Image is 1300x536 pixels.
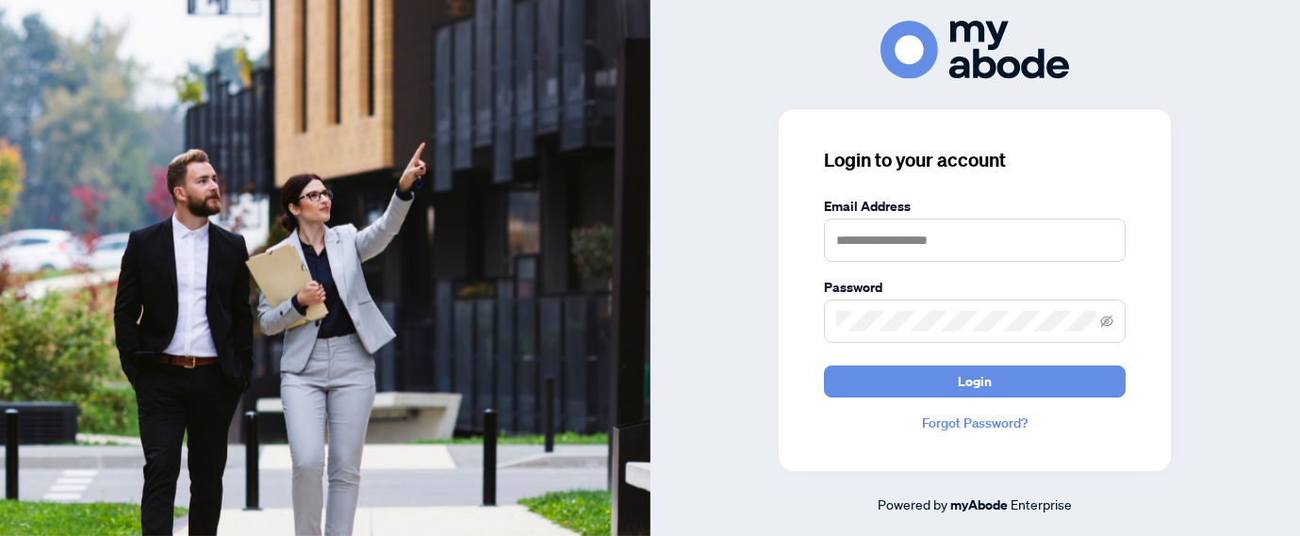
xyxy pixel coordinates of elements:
span: Powered by [878,495,947,512]
span: Login [958,366,992,397]
label: Email Address [824,196,1126,217]
h3: Login to your account [824,147,1126,173]
span: eye-invisible [1100,315,1113,328]
button: Login [824,365,1126,398]
span: Enterprise [1011,495,1072,512]
img: ma-logo [880,21,1069,78]
a: Forgot Password? [824,413,1126,433]
a: myAbode [950,495,1008,515]
label: Password [824,277,1126,298]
